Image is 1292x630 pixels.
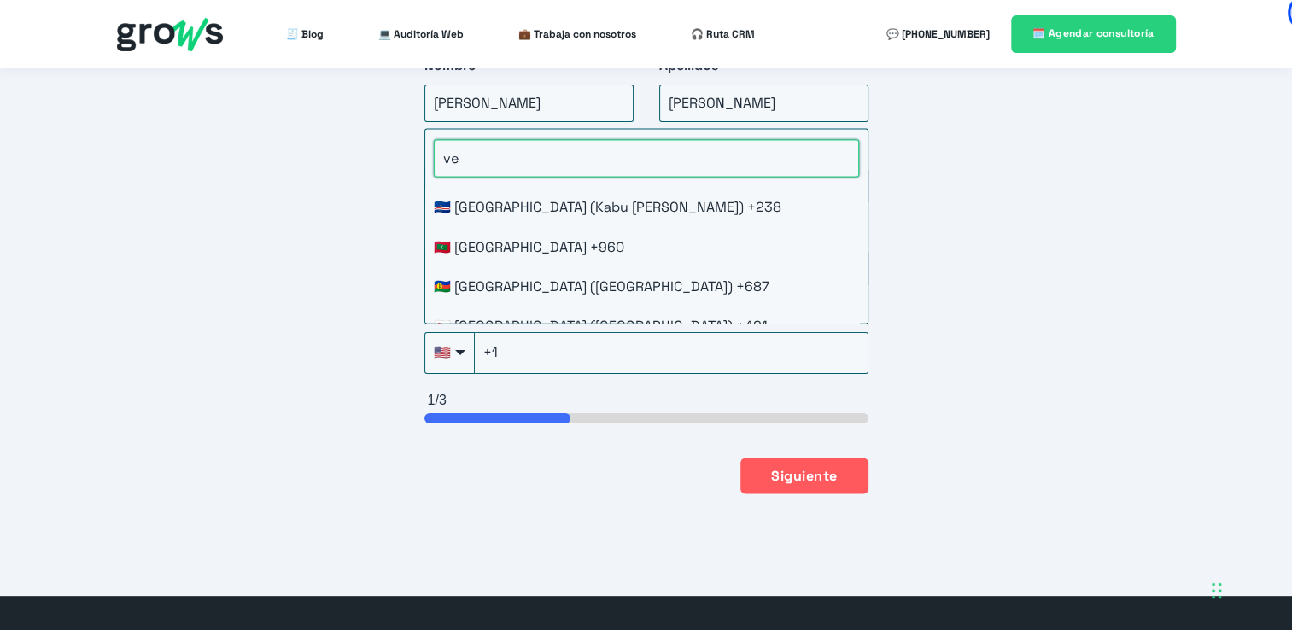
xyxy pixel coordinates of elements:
[434,343,451,362] span: flag
[425,227,868,266] li: 🇲🇻 [GEOGRAPHIC_DATA] +960
[425,187,868,226] li: 🇨🇻 [GEOGRAPHIC_DATA] (Kabu [PERSON_NAME]) +238
[740,458,868,493] button: Siguiente
[1011,15,1176,52] a: 🗓️ Agendar consultoría
[434,139,859,177] input: Buscar
[886,17,990,51] a: 💬 [PHONE_NUMBER]
[428,391,868,410] div: 1/3
[425,306,868,345] li: 🇸🇰 [GEOGRAPHIC_DATA] ([GEOGRAPHIC_DATA]) +421
[985,412,1292,630] div: Widget de chat
[1212,565,1222,616] div: Arrastrar
[985,412,1292,630] iframe: Chat Widget
[424,305,555,323] span: Número de teléfono
[424,413,868,423] div: page 1 of 3
[1032,26,1155,40] span: 🗓️ Agendar consultoría
[518,17,636,51] a: 💼 Trabaja con nosotros
[286,17,324,51] a: 🧾 Blog
[691,17,755,51] a: 🎧 Ruta CRM
[117,18,223,51] img: grows - hubspot
[425,266,868,306] li: 🇳🇨 [GEOGRAPHIC_DATA] ([GEOGRAPHIC_DATA]) +687
[378,17,464,51] a: 💻 Auditoría Web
